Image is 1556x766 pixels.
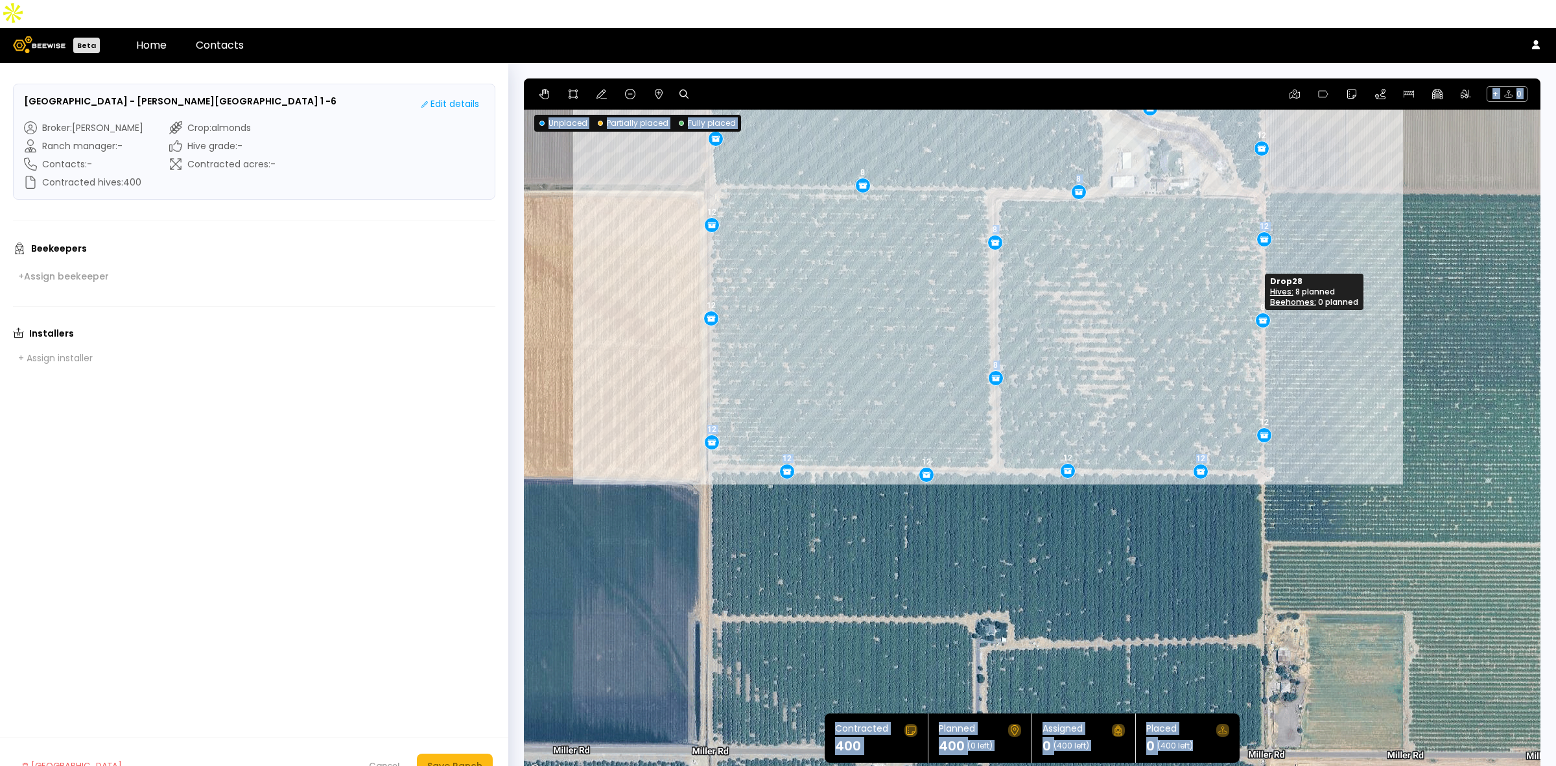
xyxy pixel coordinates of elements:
[18,352,93,364] div: + Assign installer
[993,361,998,370] div: 8
[679,117,736,129] div: Fully placed
[24,139,143,152] div: Ranch manager : -
[835,739,861,752] h1: 400
[939,724,975,737] div: Planned
[1157,742,1193,750] span: (400 left)
[24,158,143,171] div: Contacts : -
[539,117,587,129] div: Unplaced
[18,270,109,282] div: + Assign beekeeper
[922,457,931,466] div: 12
[835,724,888,737] div: Contracted
[707,208,716,217] div: 12
[1270,276,1358,287] h3: Drop 28
[24,95,336,108] h3: [GEOGRAPHIC_DATA] - [PERSON_NAME][GEOGRAPHIC_DATA] 1 -6
[1270,287,1358,297] p: 8 planned
[707,301,716,310] div: 12
[24,176,143,189] div: Contracted hives : 400
[783,454,792,463] div: 12
[1257,131,1266,140] div: 12
[13,349,98,367] button: + Assign installer
[939,739,965,752] h1: 400
[598,117,668,129] div: Partially placed
[196,38,244,53] a: Contacts
[73,38,100,53] div: Beta
[1260,418,1269,427] div: 12
[1076,174,1081,184] div: 8
[13,36,65,53] img: Beewise logo
[31,244,87,253] h3: Beekeepers
[416,95,484,114] button: Edit details
[993,225,997,234] div: 8
[169,158,276,171] div: Contracted acres : -
[169,139,276,152] div: Hive grade : -
[707,425,716,434] div: 12
[421,97,479,111] div: Edit details
[1260,303,1265,312] div: 8
[29,329,74,338] h3: Installers
[13,267,114,285] button: +Assign beekeeper
[1270,286,1293,297] span: Hives:
[1054,742,1089,750] span: (400 left)
[1043,724,1083,737] div: Assigned
[1487,86,1527,102] span: + 0
[860,168,865,177] div: 8
[967,742,993,750] span: (0 left)
[24,121,143,134] div: Broker : [PERSON_NAME]
[1260,222,1269,231] div: 12
[136,38,167,53] a: Home
[1196,454,1205,463] div: 12
[1043,739,1051,752] h1: 0
[169,121,276,134] div: Crop : almonds
[1146,724,1177,737] div: Placed
[1063,453,1072,462] div: 12
[1270,297,1358,307] p: 0 planned
[1270,296,1316,307] span: Beehomes:
[1146,739,1155,752] h1: 0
